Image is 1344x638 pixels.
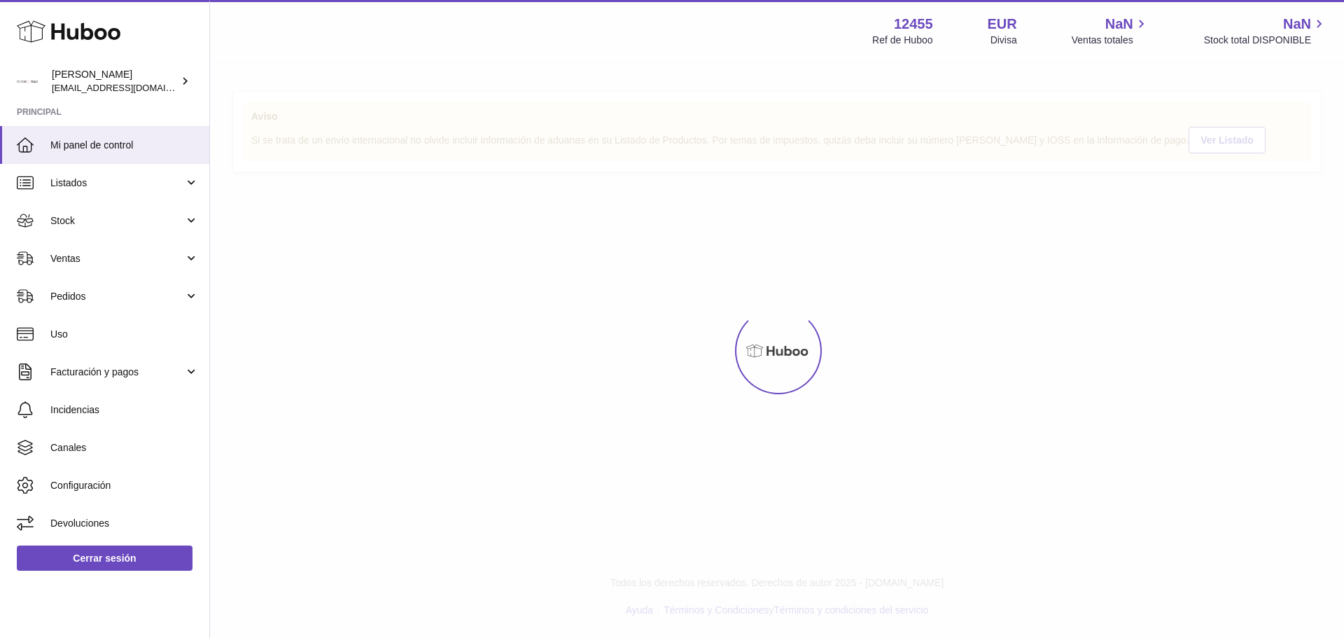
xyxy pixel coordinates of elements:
span: Pedidos [50,290,184,303]
span: Incidencias [50,403,199,417]
a: NaN Stock total DISPONIBLE [1204,15,1327,47]
span: NaN [1105,15,1133,34]
div: Divisa [990,34,1017,47]
span: Canales [50,441,199,455]
div: Ref de Huboo [872,34,932,47]
span: Mi panel de control [50,139,199,152]
span: Ventas totales [1072,34,1149,47]
span: Stock [50,214,184,228]
span: Stock total DISPONIBLE [1204,34,1327,47]
span: Configuración [50,479,199,492]
span: Uso [50,328,199,341]
div: [PERSON_NAME] [52,68,178,95]
span: Ventas [50,252,184,265]
strong: EUR [988,15,1017,34]
span: Facturación y pagos [50,366,184,379]
span: Listados [50,176,184,190]
span: NaN [1283,15,1311,34]
a: NaN Ventas totales [1072,15,1149,47]
a: Cerrar sesión [17,546,192,571]
span: [EMAIL_ADDRESS][DOMAIN_NAME] [52,82,206,93]
img: internalAdmin-12455@internal.huboo.com [17,71,38,92]
span: Devoluciones [50,517,199,530]
strong: 12455 [894,15,933,34]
